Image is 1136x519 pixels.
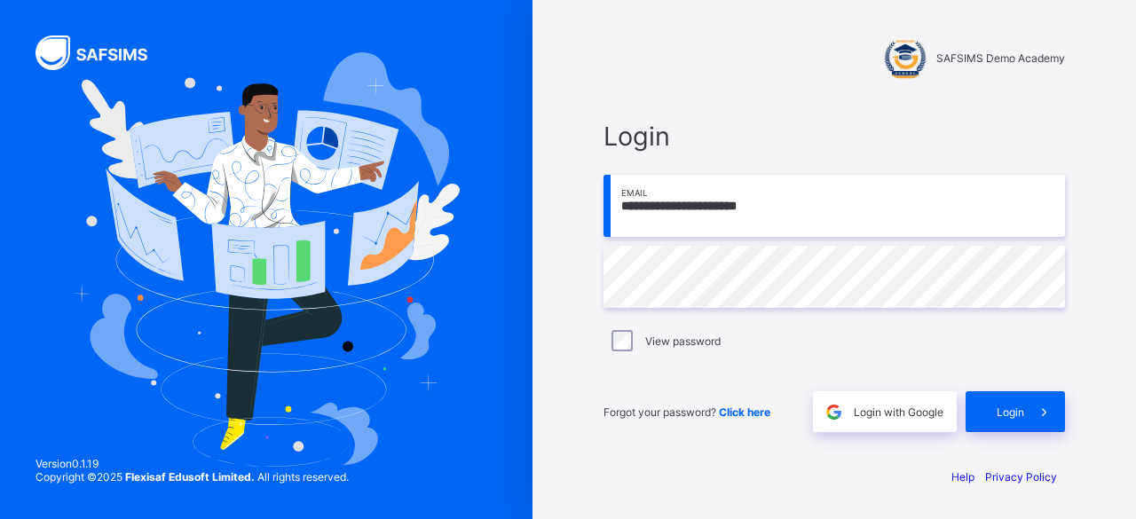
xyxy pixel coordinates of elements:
[951,470,974,484] a: Help
[985,470,1057,484] a: Privacy Policy
[854,405,943,419] span: Login with Google
[73,52,459,468] img: Hero Image
[936,51,1065,65] span: SAFSIMS Demo Academy
[719,405,770,419] a: Click here
[125,470,255,484] strong: Flexisaf Edusoft Limited.
[35,457,349,470] span: Version 0.1.19
[603,121,1065,152] span: Login
[35,470,349,484] span: Copyright © 2025 All rights reserved.
[603,405,770,419] span: Forgot your password?
[824,402,844,422] img: google.396cfc9801f0270233282035f929180a.svg
[997,405,1024,419] span: Login
[645,334,721,348] label: View password
[35,35,169,70] img: SAFSIMS Logo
